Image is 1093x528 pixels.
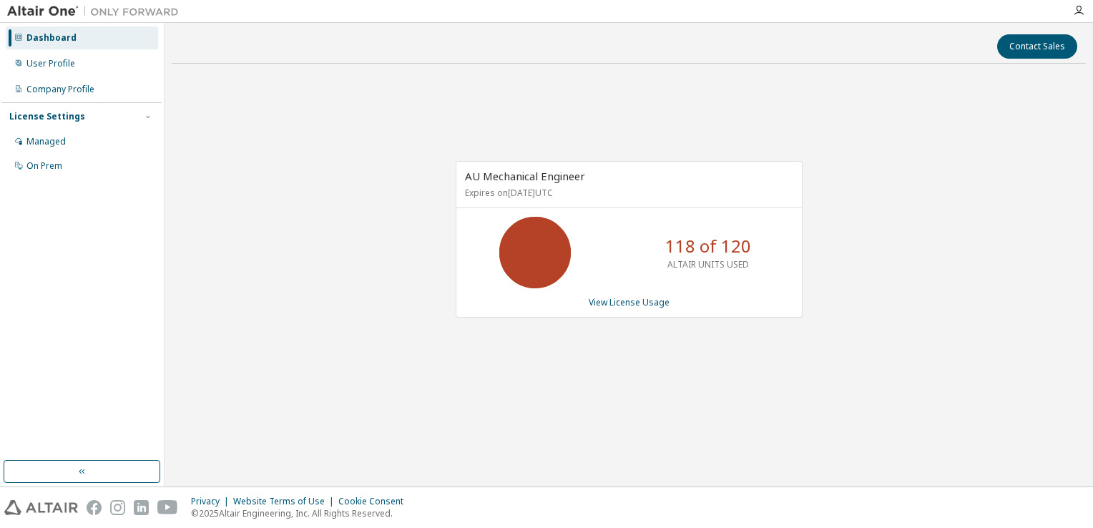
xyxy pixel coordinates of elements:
div: License Settings [9,111,85,122]
div: On Prem [26,160,62,172]
p: Expires on [DATE] UTC [465,187,790,199]
p: © 2025 Altair Engineering, Inc. All Rights Reserved. [191,507,412,519]
a: View License Usage [589,296,670,308]
p: 118 of 120 [665,234,751,258]
div: User Profile [26,58,75,69]
span: AU Mechanical Engineer [465,169,585,183]
div: Cookie Consent [338,496,412,507]
div: Privacy [191,496,233,507]
img: Altair One [7,4,186,19]
button: Contact Sales [997,34,1077,59]
img: facebook.svg [87,500,102,515]
div: Managed [26,136,66,147]
img: instagram.svg [110,500,125,515]
img: altair_logo.svg [4,500,78,515]
img: youtube.svg [157,500,178,515]
div: Dashboard [26,32,77,44]
p: ALTAIR UNITS USED [667,258,749,270]
div: Website Terms of Use [233,496,338,507]
img: linkedin.svg [134,500,149,515]
div: Company Profile [26,84,94,95]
